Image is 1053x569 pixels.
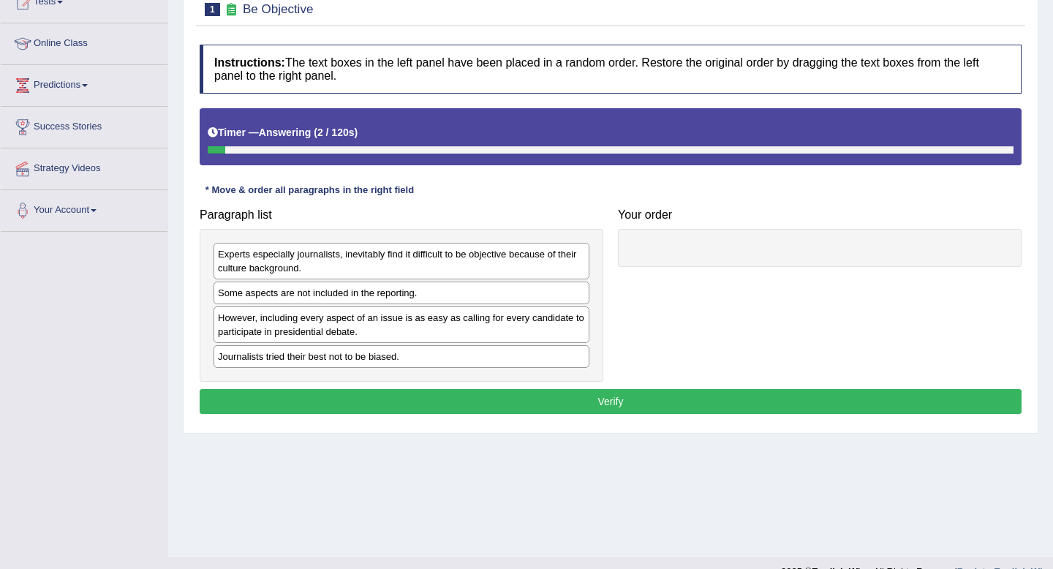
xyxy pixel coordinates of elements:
[208,127,358,138] h5: Timer —
[314,127,317,138] b: (
[224,3,239,17] small: Exam occurring question
[200,184,420,197] div: * Move & order all paragraphs in the right field
[214,56,285,69] b: Instructions:
[200,389,1022,414] button: Verify
[1,23,167,60] a: Online Class
[200,208,603,222] h4: Paragraph list
[1,65,167,102] a: Predictions
[205,3,220,16] span: 1
[1,107,167,143] a: Success Stories
[243,2,313,16] small: Be Objective
[214,345,589,368] div: Journalists tried their best not to be biased.
[259,127,312,138] b: Answering
[200,45,1022,94] h4: The text boxes in the left panel have been placed in a random order. Restore the original order b...
[214,282,589,304] div: Some aspects are not included in the reporting.
[317,127,355,138] b: 2 / 120s
[355,127,358,138] b: )
[1,190,167,227] a: Your Account
[618,208,1022,222] h4: Your order
[214,306,589,343] div: However, including every aspect of an issue is as easy as calling for every candidate to particip...
[1,148,167,185] a: Strategy Videos
[214,243,589,279] div: Experts especially journalists, inevitably find it difficult to be objective because of their cul...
